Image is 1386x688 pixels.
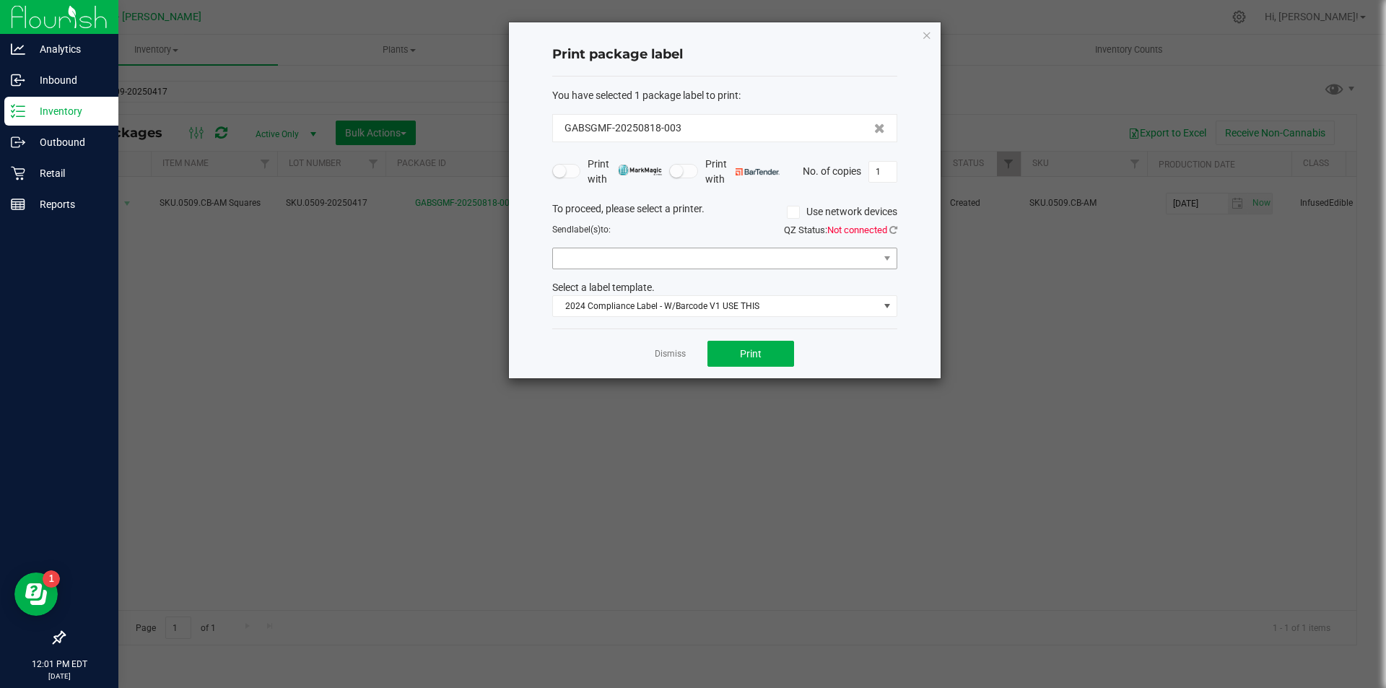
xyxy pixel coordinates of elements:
div: To proceed, please select a printer. [541,201,908,223]
inline-svg: Analytics [11,42,25,56]
button: Print [707,341,794,367]
p: [DATE] [6,671,112,682]
p: Outbound [25,134,112,151]
p: Inbound [25,71,112,89]
p: 12:01 PM EDT [6,658,112,671]
img: bartender.png [736,168,780,175]
img: mark_magic_cybra.png [618,165,662,175]
a: Dismiss [655,348,686,360]
inline-svg: Reports [11,197,25,212]
p: Reports [25,196,112,213]
iframe: Resource center unread badge [43,570,60,588]
inline-svg: Inventory [11,104,25,118]
span: GABSGMF-20250818-003 [565,121,681,136]
inline-svg: Retail [11,166,25,180]
inline-svg: Inbound [11,73,25,87]
span: 2024 Compliance Label - W/Barcode V1 USE THIS [553,296,879,316]
span: You have selected 1 package label to print [552,90,738,101]
span: QZ Status: [784,225,897,235]
span: Send to: [552,225,611,235]
iframe: Resource center [14,572,58,616]
span: No. of copies [803,165,861,176]
p: Inventory [25,103,112,120]
p: Retail [25,165,112,182]
span: Print with [705,157,780,187]
h4: Print package label [552,45,897,64]
inline-svg: Outbound [11,135,25,149]
span: Not connected [827,225,887,235]
span: Print [740,348,762,360]
div: Select a label template. [541,280,908,295]
span: Print with [588,157,662,187]
label: Use network devices [787,204,897,219]
span: label(s) [572,225,601,235]
div: : [552,88,897,103]
p: Analytics [25,40,112,58]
